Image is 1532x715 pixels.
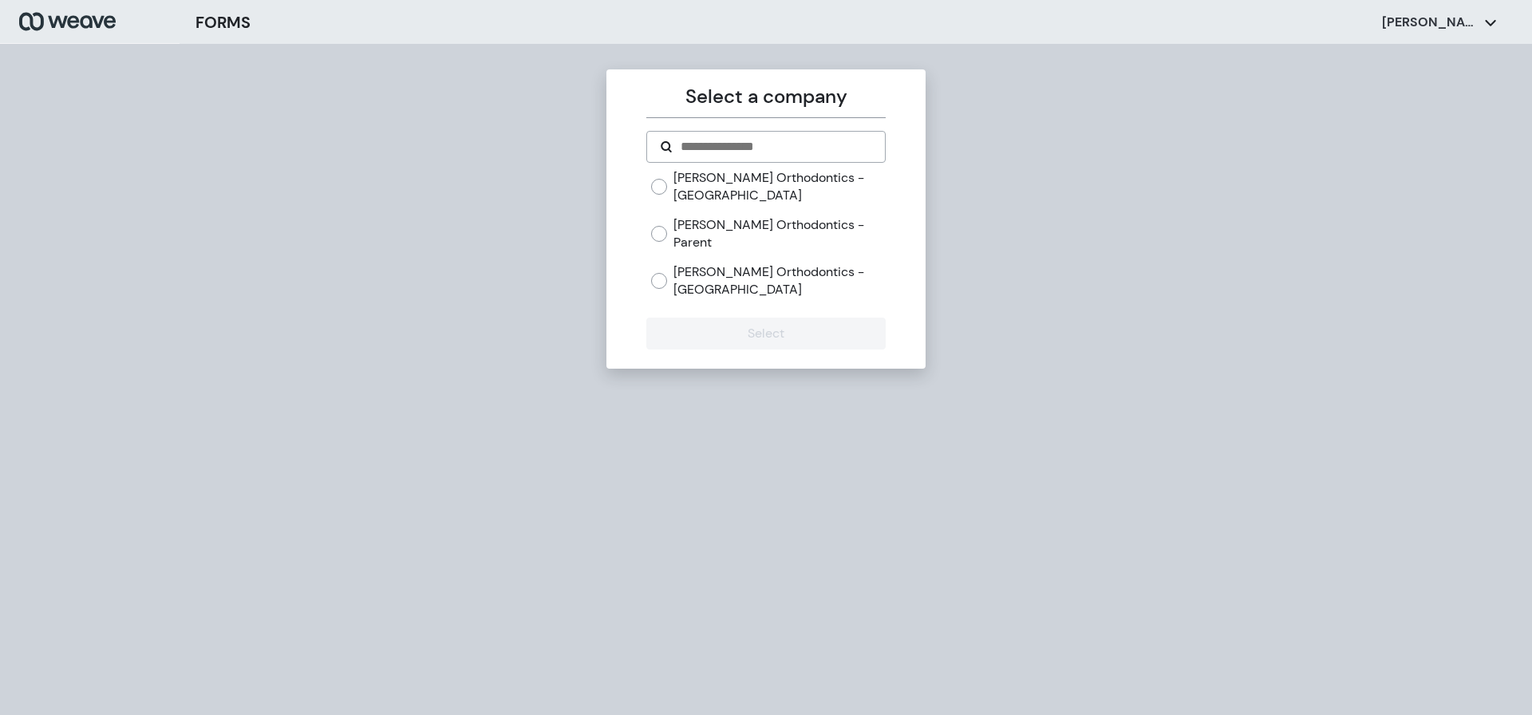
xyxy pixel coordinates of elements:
[679,137,871,156] input: Search
[646,318,885,350] button: Select
[673,169,885,203] label: [PERSON_NAME] Orthodontics - [GEOGRAPHIC_DATA]
[673,216,885,251] label: [PERSON_NAME] Orthodontics - Parent
[1382,14,1478,31] p: [PERSON_NAME]
[195,10,251,34] h3: FORMS
[646,82,885,111] p: Select a company
[673,263,885,298] label: [PERSON_NAME] Orthodontics - [GEOGRAPHIC_DATA]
